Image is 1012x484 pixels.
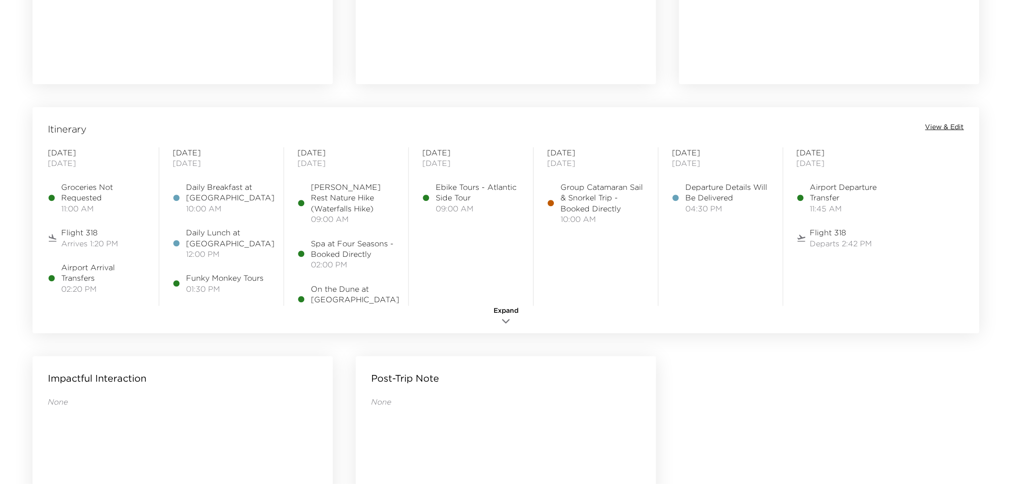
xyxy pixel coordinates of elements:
[48,396,318,407] p: None
[173,147,270,158] span: [DATE]
[61,227,118,238] span: Flight 318
[61,262,145,284] span: Airport Arrival Transfers
[186,182,275,203] span: Daily Breakfast at [GEOGRAPHIC_DATA]
[810,227,872,238] span: Flight 318
[810,182,894,203] span: Airport Departure Transfer
[482,306,530,329] button: Expand
[61,238,118,249] span: Arrives 1:20 PM
[186,227,275,249] span: Daily Lunch at [GEOGRAPHIC_DATA]
[48,372,146,385] p: Impactful Interaction
[61,284,145,294] span: 02:20 PM
[297,158,395,168] span: [DATE]
[547,147,645,158] span: [DATE]
[561,214,645,224] span: 10:00 AM
[371,372,439,385] p: Post-Trip Note
[494,306,518,316] span: Expand
[436,182,520,203] span: Ebike Tours - Atlantic Side Tour
[436,203,520,214] span: 09:00 AM
[810,203,894,214] span: 11:45 AM
[186,203,275,214] span: 10:00 AM
[672,147,770,158] span: [DATE]
[311,214,395,224] span: 09:00 AM
[297,147,395,158] span: [DATE]
[685,182,770,203] span: Departure Details Will Be Delivered
[186,273,264,283] span: Funky Monkey Tours
[561,182,645,214] span: Group Catamaran Sail & Snorkel Trip - Booked Directly
[371,396,641,407] p: None
[672,158,770,168] span: [DATE]
[186,249,275,259] span: 12:00 PM
[797,158,894,168] span: [DATE]
[186,284,264,294] span: 01:30 PM
[547,158,645,168] span: [DATE]
[311,305,399,316] span: 06:30 PM
[61,203,145,214] span: 11:00 AM
[925,122,964,132] button: View & Edit
[48,158,145,168] span: [DATE]
[48,147,145,158] span: [DATE]
[422,147,520,158] span: [DATE]
[311,259,395,270] span: 02:00 PM
[173,158,270,168] span: [DATE]
[311,182,395,214] span: [PERSON_NAME] Rest Nature Hike (Waterfalls Hike)
[810,238,872,249] span: Departs 2:42 PM
[311,284,399,305] span: On the Dune at [GEOGRAPHIC_DATA]
[311,238,395,260] span: Spa at Four Seasons - Booked Directly
[422,158,520,168] span: [DATE]
[48,122,87,136] span: Itinerary
[797,147,894,158] span: [DATE]
[61,182,145,203] span: Groceries Not Requested
[685,203,770,214] span: 04:30 PM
